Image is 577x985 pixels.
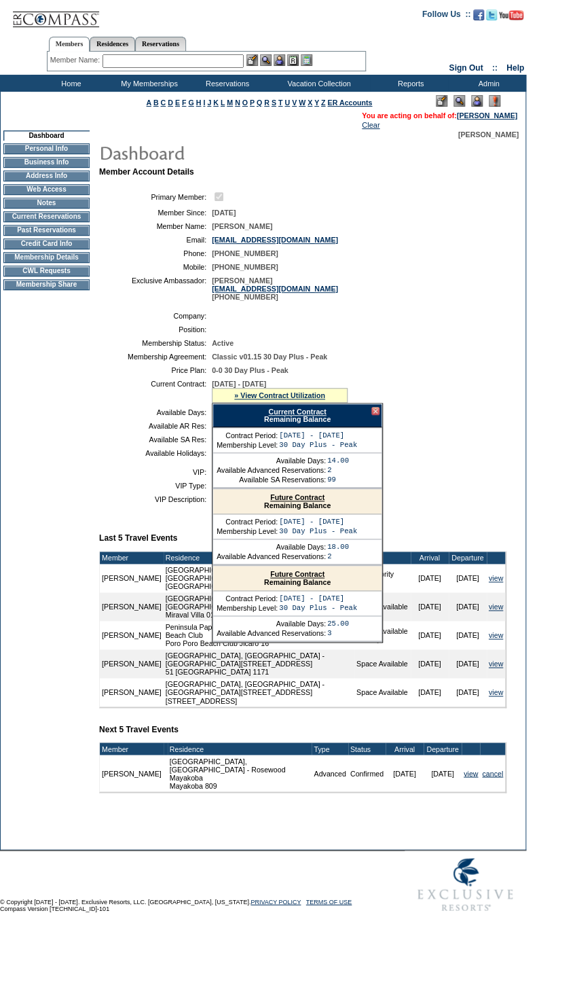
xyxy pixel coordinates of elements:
[188,98,193,107] a: G
[100,742,164,755] td: Member
[3,225,90,236] td: Past Reservations
[105,190,206,203] td: Primary Member:
[212,263,278,271] span: [PHONE_NUMBER]
[327,98,372,107] a: ER Accounts
[217,441,278,449] td: Membership Level:
[327,466,349,474] td: 2
[312,742,348,755] td: Type
[314,98,319,107] a: Y
[492,63,498,73] span: ::
[105,380,206,403] td: Current Contract:
[217,466,326,474] td: Available Advanced Reservations:
[250,98,255,107] a: P
[448,75,526,92] td: Admin
[449,649,487,678] td: [DATE]
[489,574,503,582] a: view
[164,649,354,678] td: [GEOGRAPHIC_DATA], [GEOGRAPHIC_DATA] - [GEOGRAPHIC_DATA][STREET_ADDRESS] 51 [GEOGRAPHIC_DATA] 1171
[164,564,354,592] td: [GEOGRAPHIC_DATA], [GEOGRAPHIC_DATA] - [GEOGRAPHIC_DATA] [GEOGRAPHIC_DATA] One Bedroom Suite
[386,742,424,755] td: Arrival
[100,621,164,649] td: [PERSON_NAME]
[327,476,349,484] td: 99
[203,98,205,107] a: I
[264,98,269,107] a: R
[213,489,381,514] div: Remaining Balance
[411,678,449,706] td: [DATE]
[499,14,523,22] a: Subscribe to our YouTube Channel
[50,54,103,66] div: Member Name:
[268,408,326,416] a: Current Contract
[457,111,517,120] a: [PERSON_NAME]
[3,184,90,195] td: Web Access
[164,552,354,564] td: Residence
[105,435,206,444] td: Available SA Res:
[217,518,278,526] td: Contract Period:
[411,592,449,621] td: [DATE]
[411,564,449,592] td: [DATE]
[147,98,151,107] a: A
[272,98,276,107] a: S
[212,276,338,301] span: [PERSON_NAME] [PHONE_NUMBER]
[471,95,483,107] img: Impersonate
[160,98,166,107] a: C
[105,468,206,476] td: VIP:
[212,339,234,347] span: Active
[279,527,357,535] td: 30 Day Plus - Peak
[212,236,338,244] a: [EMAIL_ADDRESS][DOMAIN_NAME]
[105,249,206,257] td: Phone:
[405,850,526,918] img: Exclusive Resorts
[217,476,326,484] td: Available SA Reservations:
[31,75,109,92] td: Home
[348,742,386,755] td: Status
[278,98,283,107] a: T
[175,98,180,107] a: E
[250,898,301,905] a: PRIVACY POLICY
[212,285,338,293] a: [EMAIL_ADDRESS][DOMAIN_NAME]
[212,249,278,257] span: [PHONE_NUMBER]
[370,75,448,92] td: Reports
[301,54,312,66] img: b_calculator.gif
[164,678,354,706] td: [GEOGRAPHIC_DATA], [GEOGRAPHIC_DATA] - [GEOGRAPHIC_DATA][STREET_ADDRESS] [STREET_ADDRESS]
[265,75,370,92] td: Vacation Collection
[354,678,411,706] td: Space Available
[105,222,206,230] td: Member Name:
[105,263,206,271] td: Mobile:
[287,54,299,66] img: Reservations
[105,495,206,503] td: VIP Description:
[489,95,500,107] img: Log Concern/Member Elevation
[279,594,357,603] td: [DATE] - [DATE]
[49,37,90,52] a: Members
[105,422,206,430] td: Available AR Res:
[242,98,248,107] a: O
[270,493,324,501] a: Future Contract
[3,211,90,222] td: Current Reservations
[217,594,278,603] td: Contract Period:
[453,95,465,107] img: View Mode
[105,449,206,457] td: Available Holidays:
[100,564,164,592] td: [PERSON_NAME]
[217,456,326,465] td: Available Days:
[279,431,357,440] td: [DATE] - [DATE]
[327,543,349,551] td: 18.00
[217,629,326,637] td: Available Advanced Reservations:
[260,54,272,66] img: View
[279,604,357,612] td: 30 Day Plus - Peak
[3,157,90,168] td: Business Info
[105,209,206,217] td: Member Since:
[196,98,202,107] a: H
[292,98,297,107] a: V
[299,98,305,107] a: W
[3,171,90,181] td: Address Info
[100,649,164,678] td: [PERSON_NAME]
[449,621,487,649] td: [DATE]
[449,63,483,73] a: Sign Out
[105,366,206,374] td: Price Plan:
[424,755,462,791] td: [DATE]
[424,742,462,755] td: Departure
[436,95,447,107] img: Edit Mode
[212,404,382,427] div: Remaining Balance
[105,353,206,361] td: Membership Agreement:
[105,312,206,320] td: Company:
[99,533,177,543] b: Last 5 Travel Events
[235,98,240,107] a: N
[99,167,194,177] b: Member Account Details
